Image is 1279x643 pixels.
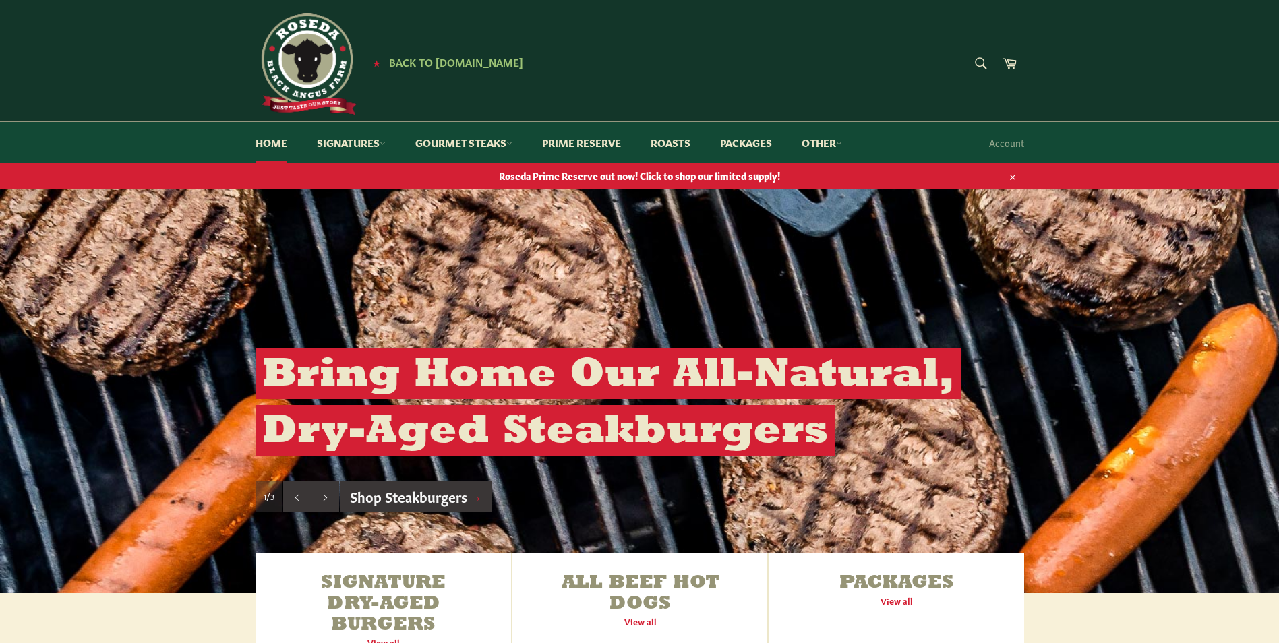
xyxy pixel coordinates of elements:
h2: Bring Home Our All-Natural, Dry-Aged Steakburgers [256,348,961,456]
span: Back to [DOMAIN_NAME] [389,55,523,69]
a: Other [788,122,856,163]
a: Packages [707,122,785,163]
img: Roseda Beef [256,13,357,115]
span: 1/3 [264,491,274,502]
a: Signatures [303,122,399,163]
button: Previous slide [283,481,311,513]
a: Home [242,122,301,163]
button: Next slide [311,481,339,513]
a: ★ Back to [DOMAIN_NAME] [366,57,523,68]
a: Roasts [637,122,704,163]
div: Slide 1, current [256,481,282,513]
a: Gourmet Steaks [402,122,526,163]
a: Prime Reserve [529,122,634,163]
span: → [469,487,483,506]
a: Account [982,123,1031,162]
a: Shop Steakburgers [340,481,493,513]
a: Roseda Prime Reserve out now! Click to shop our limited supply! [242,162,1038,189]
span: Roseda Prime Reserve out now! Click to shop our limited supply! [242,169,1038,182]
span: ★ [373,57,380,68]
